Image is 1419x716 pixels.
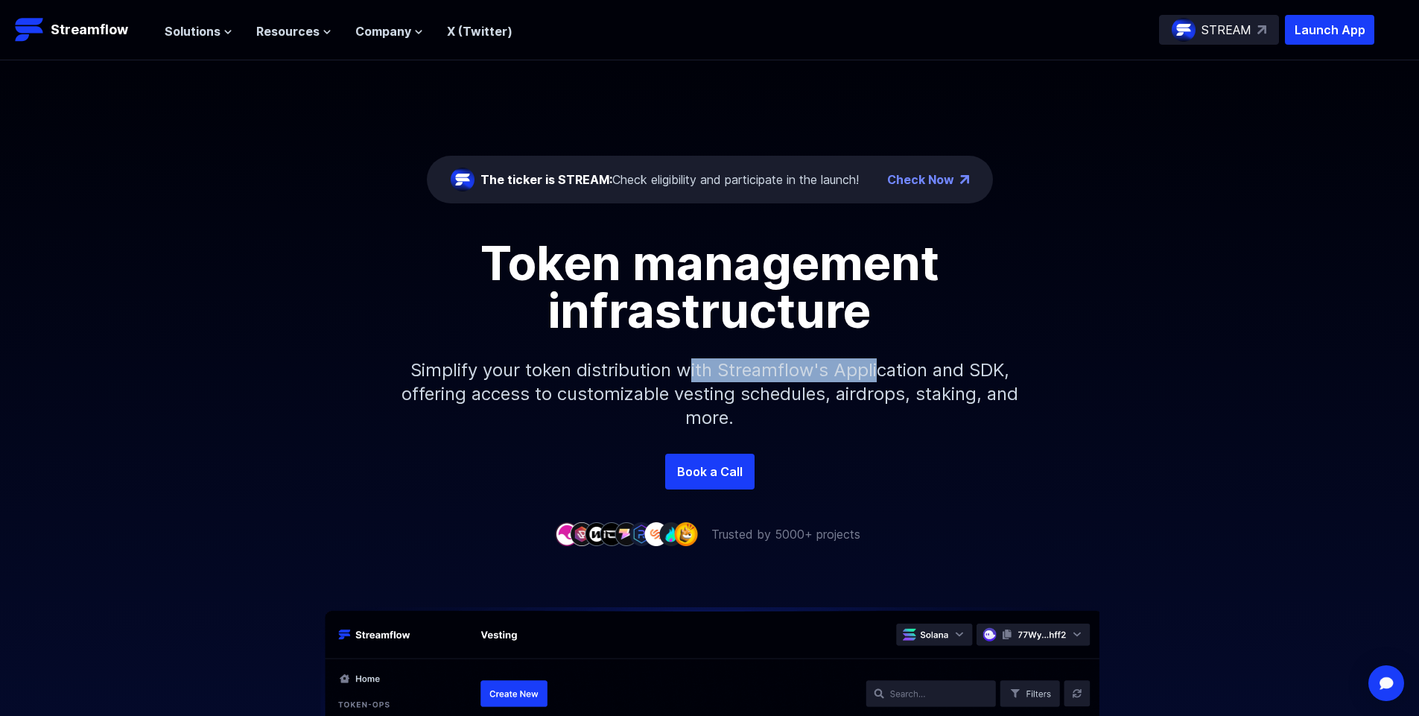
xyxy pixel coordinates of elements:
[165,22,232,40] button: Solutions
[665,454,755,490] a: Book a Call
[451,168,474,191] img: streamflow-logo-circle.png
[256,22,320,40] span: Resources
[1172,18,1196,42] img: streamflow-logo-circle.png
[15,15,150,45] a: Streamflow
[555,522,579,545] img: company-1
[711,525,860,543] p: Trusted by 5000+ projects
[629,522,653,545] img: company-6
[1201,21,1251,39] p: STREAM
[659,522,683,545] img: company-8
[256,22,331,40] button: Resources
[355,22,411,40] span: Company
[1285,15,1374,45] button: Launch App
[15,15,45,45] img: Streamflow Logo
[887,171,954,188] a: Check Now
[570,522,594,545] img: company-2
[644,522,668,545] img: company-7
[615,522,638,545] img: company-5
[960,175,969,184] img: top-right-arrow.png
[480,171,859,188] div: Check eligibility and participate in the launch!
[480,172,612,187] span: The ticker is STREAM:
[355,22,423,40] button: Company
[447,24,512,39] a: X (Twitter)
[1159,15,1279,45] a: STREAM
[165,22,220,40] span: Solutions
[390,335,1030,454] p: Simplify your token distribution with Streamflow's Application and SDK, offering access to custom...
[51,19,128,40] p: Streamflow
[600,522,623,545] img: company-4
[1257,25,1266,34] img: top-right-arrow.svg
[375,239,1045,335] h1: Token management infrastructure
[674,522,698,545] img: company-9
[1368,665,1404,701] div: Open Intercom Messenger
[585,522,609,545] img: company-3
